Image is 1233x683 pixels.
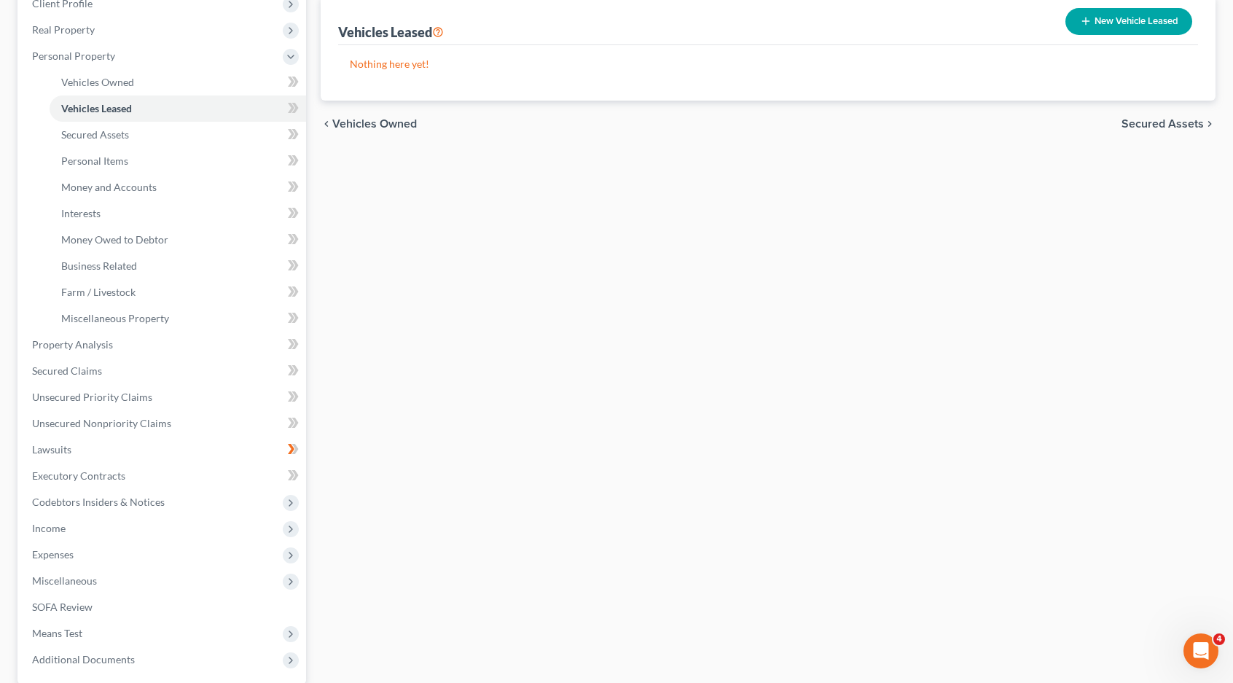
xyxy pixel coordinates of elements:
span: Means Test [32,627,82,639]
iframe: Intercom live chat [1183,633,1218,668]
span: Miscellaneous Property [61,312,169,324]
span: Business Related [61,259,137,272]
span: Money and Accounts [61,181,157,193]
span: Secured Assets [61,128,129,141]
a: Secured Claims [20,358,306,384]
a: Vehicles Leased [50,95,306,122]
div: Vehicles Leased [338,23,444,41]
a: Interests [50,200,306,227]
i: chevron_left [321,118,332,130]
p: Nothing here yet! [350,57,1186,71]
span: Income [32,522,66,534]
a: Lawsuits [20,437,306,463]
a: Unsecured Priority Claims [20,384,306,410]
span: Expenses [32,548,74,561]
span: Vehicles Owned [332,118,417,130]
a: Miscellaneous Property [50,305,306,332]
a: Vehicles Owned [50,69,306,95]
span: Interests [61,207,101,219]
span: Vehicles Leased [61,102,132,114]
a: Unsecured Nonpriority Claims [20,410,306,437]
span: Farm / Livestock [61,286,136,298]
span: Secured Assets [1122,118,1204,130]
span: Additional Documents [32,653,135,666]
i: chevron_right [1204,118,1216,130]
button: New Vehicle Leased [1065,8,1192,35]
span: Codebtors Insiders & Notices [32,496,165,508]
span: Real Property [32,23,95,36]
a: Business Related [50,253,306,279]
span: Unsecured Nonpriority Claims [32,417,171,429]
span: Secured Claims [32,364,102,377]
span: Executory Contracts [32,469,125,482]
a: Executory Contracts [20,463,306,489]
a: Farm / Livestock [50,279,306,305]
button: chevron_left Vehicles Owned [321,118,417,130]
span: Lawsuits [32,443,71,456]
span: 4 [1213,633,1225,645]
span: Money Owed to Debtor [61,233,168,246]
span: SOFA Review [32,601,93,613]
span: Unsecured Priority Claims [32,391,152,403]
a: Money and Accounts [50,174,306,200]
a: SOFA Review [20,594,306,620]
a: Property Analysis [20,332,306,358]
a: Personal Items [50,148,306,174]
a: Secured Assets [50,122,306,148]
a: Money Owed to Debtor [50,227,306,253]
span: Personal Items [61,155,128,167]
span: Miscellaneous [32,574,97,587]
button: Secured Assets chevron_right [1122,118,1216,130]
span: Property Analysis [32,338,113,351]
span: Personal Property [32,50,115,62]
span: Vehicles Owned [61,76,134,88]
